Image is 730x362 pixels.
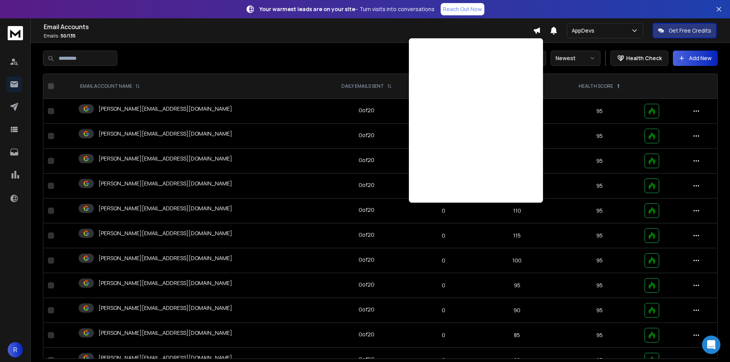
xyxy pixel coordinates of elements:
td: 110 [475,198,559,223]
span: 50 / 135 [61,33,75,39]
p: [PERSON_NAME][EMAIL_ADDRESS][DOMAIN_NAME] [98,130,232,138]
p: Reach Out Now [443,5,482,13]
div: 0 of 20 [359,256,374,264]
p: [PERSON_NAME][EMAIL_ADDRESS][DOMAIN_NAME] [98,155,232,162]
td: 85 [475,323,559,348]
div: 0 of 20 [359,181,374,189]
div: 0 of 20 [359,106,374,114]
p: 0 [417,331,470,339]
td: 95 [559,198,640,223]
p: AppDevs [572,27,597,34]
td: 100 [475,248,559,273]
p: [PERSON_NAME][EMAIL_ADDRESS][DOMAIN_NAME] [98,279,232,287]
td: 90 [475,298,559,323]
p: 0 [417,207,470,215]
p: HEALTH SCORE [579,83,613,89]
td: 95 [559,149,640,174]
a: Reach Out Now [441,3,484,15]
p: Get Free Credits [669,27,711,34]
div: 0 of 20 [359,306,374,313]
td: 95 [559,273,640,298]
p: [PERSON_NAME][EMAIL_ADDRESS][DOMAIN_NAME] [98,254,232,262]
p: 0 [417,306,470,314]
p: [PERSON_NAME][EMAIL_ADDRESS][DOMAIN_NAME] [98,180,232,187]
p: – Turn visits into conversations [259,5,435,13]
button: Get Free Credits [653,23,717,38]
div: Open Intercom Messenger [702,336,720,354]
div: 0 of 20 [359,331,374,338]
p: 0 [417,282,470,289]
strong: Your warmest leads are on your site [259,5,355,13]
p: [PERSON_NAME][EMAIL_ADDRESS][DOMAIN_NAME] [98,205,232,212]
p: [PERSON_NAME][EMAIL_ADDRESS][DOMAIN_NAME] [98,354,232,362]
div: 0 of 20 [359,281,374,288]
div: 0 of 20 [359,156,374,164]
td: 95 [559,124,640,149]
td: 95 [559,174,640,198]
h1: Email Accounts [44,22,533,31]
td: 95 [475,273,559,298]
div: 0 of 20 [359,206,374,214]
div: 0 of 20 [359,231,374,239]
td: 115 [475,223,559,248]
p: 0 [417,257,470,264]
button: Newest [551,51,600,66]
p: DAILY EMAILS SENT [341,83,384,89]
img: logo [8,26,23,40]
p: Emails : [44,33,533,39]
button: R [8,342,23,357]
p: 0 [417,232,470,239]
button: Add New [673,51,718,66]
td: 95 [559,223,640,248]
td: 95 [559,99,640,124]
div: 0 of 20 [359,131,374,139]
p: [PERSON_NAME][EMAIL_ADDRESS][DOMAIN_NAME] [98,329,232,337]
p: [PERSON_NAME][EMAIL_ADDRESS][DOMAIN_NAME] [98,229,232,237]
button: Health Check [610,51,668,66]
td: 95 [559,248,640,273]
p: [PERSON_NAME][EMAIL_ADDRESS][DOMAIN_NAME] [98,105,232,113]
p: Health Check [626,54,662,62]
td: 95 [559,323,640,348]
p: [PERSON_NAME][EMAIL_ADDRESS][DOMAIN_NAME] [98,304,232,312]
td: 95 [559,298,640,323]
div: EMAIL ACCOUNT NAME [80,83,140,89]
